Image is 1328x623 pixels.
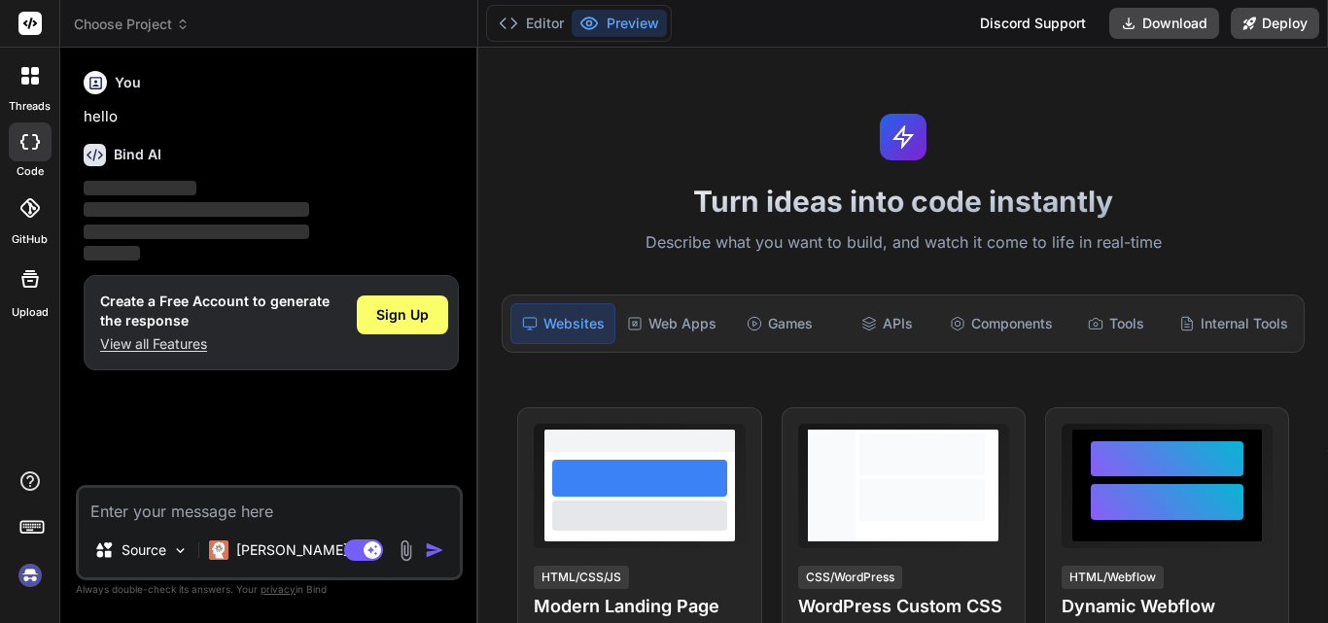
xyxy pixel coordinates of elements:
[84,202,309,217] span: ‌
[728,303,831,344] div: Games
[84,225,309,239] span: ‌
[84,246,140,260] span: ‌
[968,8,1098,39] div: Discord Support
[236,540,381,560] p: [PERSON_NAME] 4 S..
[17,163,44,180] label: code
[942,303,1061,344] div: Components
[74,15,190,34] span: Choose Project
[114,145,161,164] h6: Bind AI
[1062,566,1164,589] div: HTML/Webflow
[76,580,463,599] p: Always double-check its answers. Your in Bind
[100,334,330,354] p: View all Features
[172,542,189,559] img: Pick Models
[490,184,1316,219] h1: Turn ideas into code instantly
[490,230,1316,256] p: Describe what you want to build, and watch it come to life in real-time
[510,303,615,344] div: Websites
[376,305,429,325] span: Sign Up
[84,106,459,128] p: hello
[14,559,47,592] img: signin
[84,181,196,195] span: ‌
[534,593,745,620] h4: Modern Landing Page
[798,566,902,589] div: CSS/WordPress
[12,231,48,248] label: GitHub
[1109,8,1219,39] button: Download
[1171,303,1296,344] div: Internal Tools
[100,292,330,330] h1: Create a Free Account to generate the response
[835,303,938,344] div: APIs
[395,539,417,562] img: attachment
[425,540,444,560] img: icon
[12,304,49,321] label: Upload
[619,303,724,344] div: Web Apps
[572,10,667,37] button: Preview
[534,566,629,589] div: HTML/CSS/JS
[798,593,1009,620] h4: WordPress Custom CSS
[115,73,141,92] h6: You
[209,540,228,560] img: Claude 4 Sonnet
[261,583,296,595] span: privacy
[1231,8,1319,39] button: Deploy
[1065,303,1168,344] div: Tools
[9,98,51,115] label: threads
[122,540,166,560] p: Source
[491,10,572,37] button: Editor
